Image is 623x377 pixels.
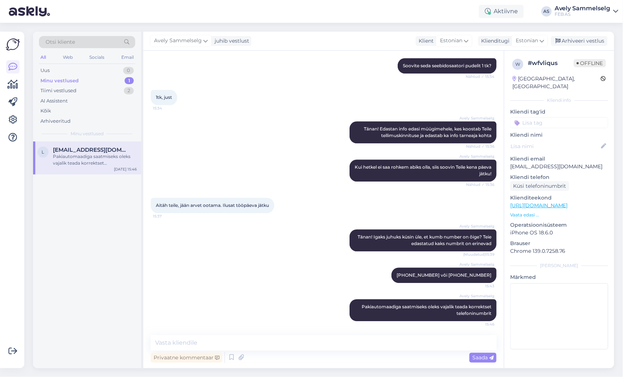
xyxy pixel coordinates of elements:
[440,37,462,45] span: Estonian
[61,53,74,62] div: Web
[154,37,202,45] span: Avely Sammelselg
[397,272,491,278] span: [PHONE_NUMBER] või [PHONE_NUMBER]
[416,37,434,45] div: Klient
[40,67,50,74] div: Uus
[459,223,494,229] span: Avely Sammelselg
[528,59,574,68] div: # wfvliqus
[40,118,71,125] div: Arhiveeritud
[472,354,494,361] span: Saada
[120,53,135,62] div: Email
[114,166,137,172] div: [DATE] 15:46
[53,147,129,153] span: laurauustal@hotmail.co.uk
[40,77,79,85] div: Minu vestlused
[123,67,134,74] div: 0
[510,181,569,191] div: Küsi telefoninumbrit
[459,115,494,121] span: Avely Sammelselg
[511,142,600,150] input: Lisa nimi
[466,144,494,149] span: Nähtud ✓ 15:36
[459,262,494,267] span: Avely Sammelselg
[40,97,68,105] div: AI Assistent
[358,234,493,246] span: Tänan! Igaks juhuks küsin üle, et kumb number on õige? Teie edastatud kaks numbrit on erinevad
[39,53,47,62] div: All
[574,59,606,67] span: Offline
[53,153,137,166] div: Pakiautomaadiga saatmiseks oleks vajalik teada korrektset telefoninumbrit
[510,173,608,181] p: Kliendi telefon
[510,262,608,269] div: [PERSON_NAME]
[510,212,608,218] p: Vaata edasi ...
[40,107,51,115] div: Kõik
[364,126,493,138] span: Tänan! Edastan info edasi müügimehele, kes koostab Teile tellimuskinnituse ja edastab ka info tar...
[479,5,524,18] div: Aktiivne
[88,53,106,62] div: Socials
[46,38,75,46] span: Otsi kliente
[124,87,134,94] div: 2
[512,75,601,90] div: [GEOGRAPHIC_DATA], [GEOGRAPHIC_DATA]
[212,37,249,45] div: juhib vestlust
[510,155,608,163] p: Kliendi email
[510,163,608,170] p: [EMAIL_ADDRESS][DOMAIN_NAME]
[466,182,494,187] span: Nähtud ✓ 15:36
[510,221,608,229] p: Operatsioonisüsteem
[42,149,44,155] span: l
[156,202,269,208] span: Aitäh teile, jään arvet ootama. Ilusat tööpäeva jätku
[125,77,134,85] div: 1
[510,117,608,128] input: Lisa tag
[510,247,608,255] p: Chrome 139.0.7258.76
[459,293,494,299] span: Avely Sammelselg
[355,164,493,176] span: Kui hetkel ei saa rohkem abiks olla, siis soovin Teile kena päeva jätku!
[510,108,608,116] p: Kliendi tag'id
[510,194,608,202] p: Klienditeekond
[403,63,491,68] span: Soovite seda seebidosaatori pudelit 1 tk?
[459,154,494,159] span: Avely Sammelselg
[510,131,608,139] p: Kliendi nimi
[555,6,611,11] div: Avely Sammelselg
[362,304,493,316] span: Pakiautomaadiga saatmiseks oleks vajalik teada korrektset telefoninumbrit
[156,94,172,100] span: 1tk, just
[516,37,538,45] span: Estonian
[71,130,104,137] span: Minu vestlused
[478,37,509,45] div: Klienditugi
[551,36,608,46] div: Arhiveeri vestlus
[6,37,20,51] img: Askly Logo
[555,11,611,17] div: FEB AS
[40,87,76,94] div: Tiimi vestlused
[467,283,494,289] span: 15:43
[153,213,180,219] span: 15:37
[466,74,494,79] span: Nähtud ✓ 15:34
[467,322,494,327] span: 15:46
[151,353,222,363] div: Privaatne kommentaar
[541,6,552,17] div: AS
[510,229,608,237] p: iPhone OS 18.6.0
[510,202,568,209] a: [URL][DOMAIN_NAME]
[516,61,520,67] span: w
[153,105,180,111] span: 15:34
[555,6,619,17] a: Avely SammelselgFEB AS
[510,273,608,281] p: Märkmed
[510,97,608,104] div: Kliendi info
[463,252,494,257] span: (Muudetud) 15:39
[510,240,608,247] p: Brauser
